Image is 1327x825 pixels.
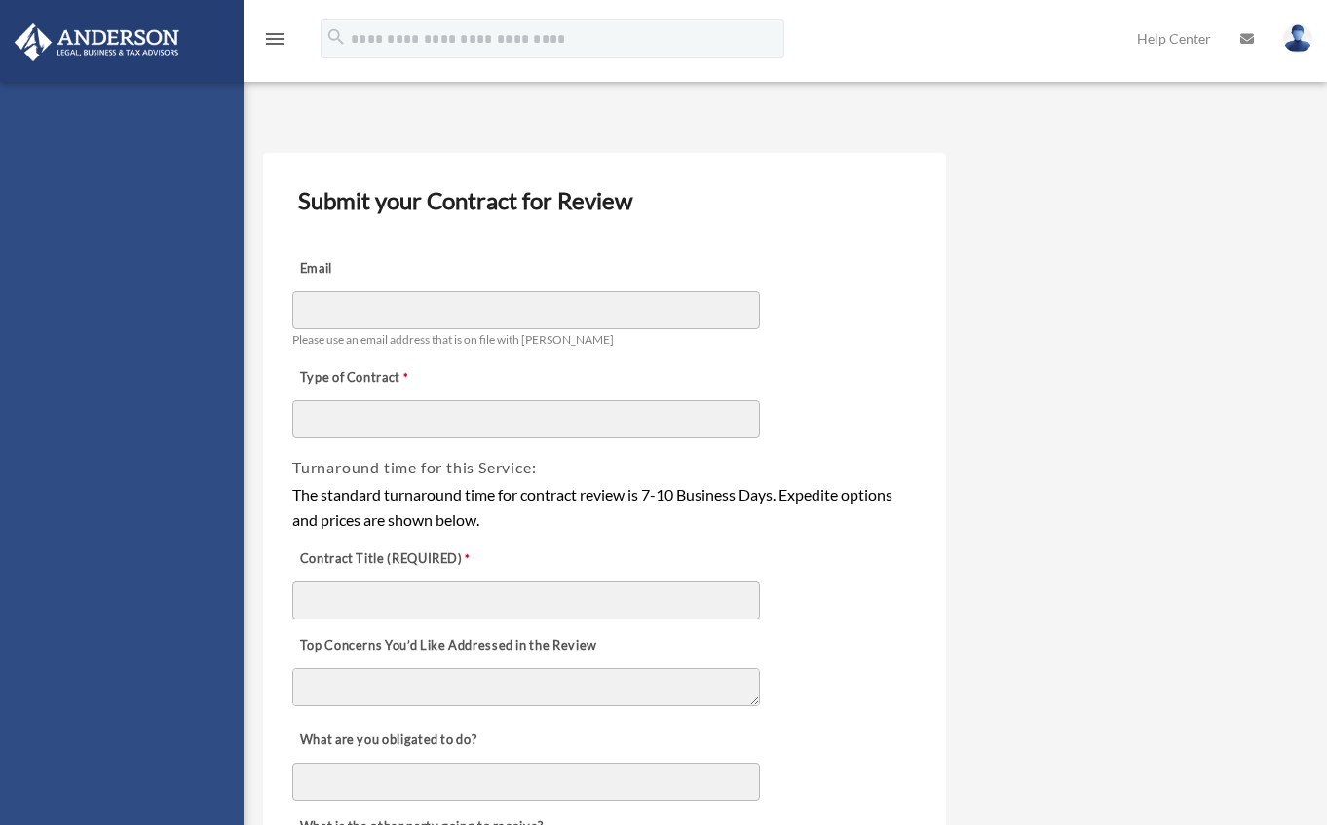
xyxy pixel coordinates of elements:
[292,632,602,659] label: Top Concerns You’d Like Addressed in the Review
[9,23,185,61] img: Anderson Advisors Platinum Portal
[292,727,487,754] label: What are you obligated to do?
[292,332,614,347] span: Please use an email address that is on file with [PERSON_NAME]
[292,364,487,392] label: Type of Contract
[1283,24,1312,53] img: User Pic
[292,255,487,282] label: Email
[292,458,536,476] span: Turnaround time for this Service:
[325,26,347,48] i: search
[290,180,919,221] h3: Submit your Contract for Review
[263,34,286,51] a: menu
[263,27,286,51] i: menu
[292,545,487,573] label: Contract Title (REQUIRED)
[292,482,917,532] div: The standard turnaround time for contract review is 7-10 Business Days. Expedite options and pric...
